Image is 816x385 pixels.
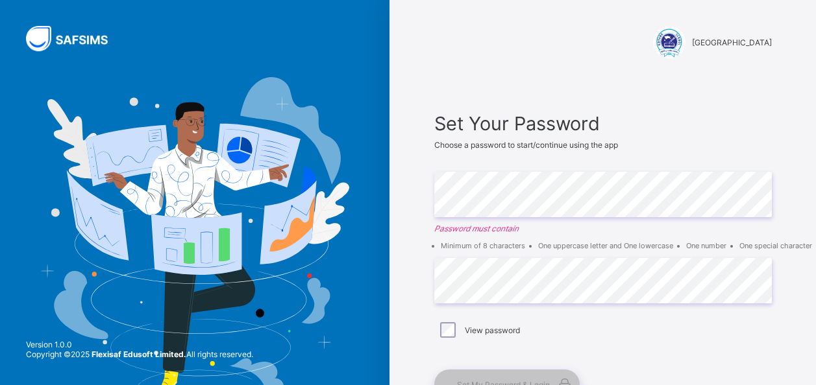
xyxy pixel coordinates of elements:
span: [GEOGRAPHIC_DATA] [692,38,772,47]
span: Set Your Password [434,112,772,135]
li: Minimum of 8 characters [441,241,525,250]
span: Choose a password to start/continue using the app [434,140,618,150]
li: One special character [739,241,812,250]
em: Password must contain [434,224,772,233]
img: SAFSIMS Logo [26,26,123,51]
li: One uppercase letter and One lowercase [538,241,673,250]
img: Govana School [653,26,686,58]
span: Copyright © 2025 All rights reserved. [26,349,253,359]
label: View password [465,325,520,335]
strong: Flexisaf Edusoft Limited. [92,349,186,359]
li: One number [686,241,726,250]
span: Version 1.0.0 [26,340,253,349]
